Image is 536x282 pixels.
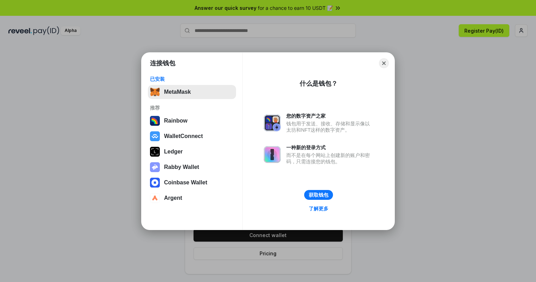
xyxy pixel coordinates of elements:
img: svg+xml,%3Csvg%20width%3D%22120%22%20height%3D%22120%22%20viewBox%3D%220%200%20120%20120%22%20fil... [150,116,160,126]
img: svg+xml,%3Csvg%20xmlns%3D%22http%3A%2F%2Fwww.w3.org%2F2000%2Fsvg%22%20width%3D%2228%22%20height%3... [150,147,160,157]
img: svg+xml,%3Csvg%20width%3D%2228%22%20height%3D%2228%22%20viewBox%3D%220%200%2028%2028%22%20fill%3D... [150,131,160,141]
div: Ledger [164,149,183,155]
div: 什么是钱包？ [300,79,338,88]
button: Close [379,58,389,68]
a: 了解更多 [305,204,333,213]
button: 获取钱包 [304,190,333,200]
img: svg+xml,%3Csvg%20width%3D%2228%22%20height%3D%2228%22%20viewBox%3D%220%200%2028%2028%22%20fill%3D... [150,193,160,203]
div: Argent [164,195,182,201]
div: 而不是在每个网站上创建新的账户和密码，只需连接您的钱包。 [286,152,373,165]
img: svg+xml,%3Csvg%20fill%3D%22none%22%20height%3D%2233%22%20viewBox%3D%220%200%2035%2033%22%20width%... [150,87,160,97]
div: 钱包用于发送、接收、存储和显示像以太坊和NFT这样的数字资产。 [286,120,373,133]
div: 一种新的登录方式 [286,144,373,151]
div: Rabby Wallet [164,164,199,170]
div: WalletConnect [164,133,203,139]
div: 了解更多 [309,205,328,212]
button: MetaMask [148,85,236,99]
button: Rabby Wallet [148,160,236,174]
button: Coinbase Wallet [148,176,236,190]
button: WalletConnect [148,129,236,143]
div: 获取钱包 [309,192,328,198]
button: Rainbow [148,114,236,128]
div: 推荐 [150,105,234,111]
img: svg+xml,%3Csvg%20xmlns%3D%22http%3A%2F%2Fwww.w3.org%2F2000%2Fsvg%22%20fill%3D%22none%22%20viewBox... [264,146,281,163]
img: svg+xml,%3Csvg%20width%3D%2228%22%20height%3D%2228%22%20viewBox%3D%220%200%2028%2028%22%20fill%3D... [150,178,160,188]
div: Rainbow [164,118,188,124]
img: svg+xml,%3Csvg%20xmlns%3D%22http%3A%2F%2Fwww.w3.org%2F2000%2Fsvg%22%20fill%3D%22none%22%20viewBox... [264,114,281,131]
button: Ledger [148,145,236,159]
div: 您的数字资产之家 [286,113,373,119]
div: 已安装 [150,76,234,82]
div: Coinbase Wallet [164,179,207,186]
div: MetaMask [164,89,191,95]
img: svg+xml,%3Csvg%20xmlns%3D%22http%3A%2F%2Fwww.w3.org%2F2000%2Fsvg%22%20fill%3D%22none%22%20viewBox... [150,162,160,172]
button: Argent [148,191,236,205]
h1: 连接钱包 [150,59,175,67]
